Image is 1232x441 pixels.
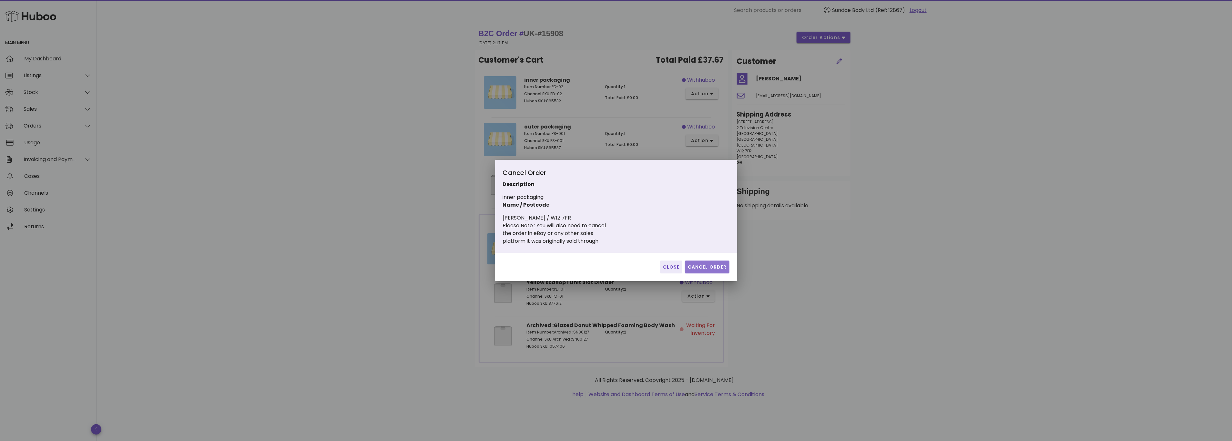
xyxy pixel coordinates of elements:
span: Close [663,264,680,271]
button: Cancel Order [685,261,729,273]
button: Close [660,261,682,273]
p: Description [503,180,648,188]
div: Cancel Order [503,168,648,180]
p: Name / Postcode [503,201,648,209]
div: Please Note : You will also need to cancel the order in eBay or any other sales platform it was o... [503,222,648,245]
span: Cancel Order [687,264,727,271]
div: inner packaging [PERSON_NAME] / W12 7FR [503,168,648,245]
